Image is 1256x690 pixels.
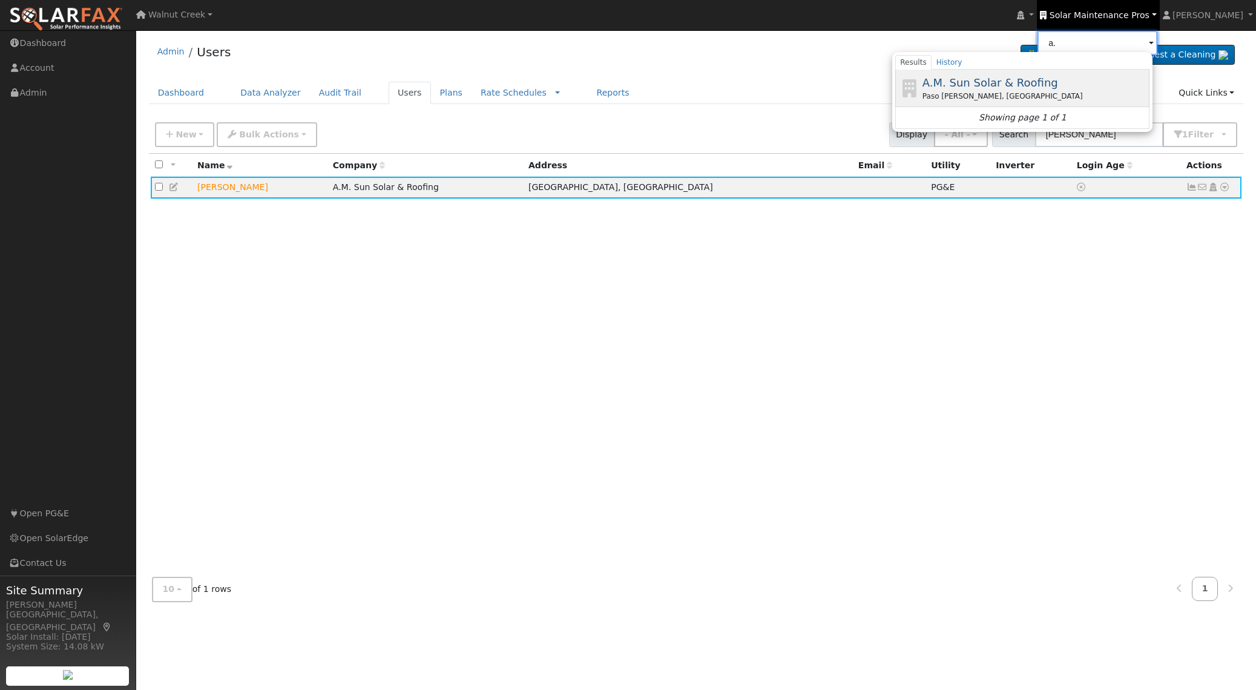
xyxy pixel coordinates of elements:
img: retrieve [1218,50,1228,60]
a: Users [389,82,431,104]
div: [GEOGRAPHIC_DATA], [GEOGRAPHIC_DATA] [6,608,130,634]
div: Actions [1186,159,1237,172]
a: Edit User [169,182,180,192]
span: A.M. Sun Solar & Roofing [922,76,1058,89]
div: Address [528,159,850,172]
span: Display [889,122,935,147]
a: Reports [587,82,638,104]
a: Dashboard [149,82,214,104]
a: 1 [1192,577,1218,600]
span: New [176,130,196,139]
span: Walnut Creek [148,10,205,19]
a: Data Analyzer [231,82,310,104]
a: Request a Cleaning [1117,45,1235,65]
span: Search [992,122,1035,147]
span: 10 [163,584,175,594]
a: No login access [1077,182,1088,192]
a: Admin [157,47,185,56]
div: Inverter [996,159,1068,172]
a: Quick Links [1169,82,1243,104]
div: Utility [931,159,987,172]
a: Other actions [1219,181,1230,194]
a: Audit Trail [310,82,370,104]
i: No email address [1197,183,1208,191]
button: New [155,122,215,147]
i: Showing page 1 of 1 [979,111,1066,124]
span: Solar Maintenance Pros [1050,10,1149,20]
a: Users [197,45,231,59]
a: Map [102,622,113,632]
input: Search [1035,122,1163,147]
div: Solar Install: [DATE] [6,631,130,643]
td: [GEOGRAPHIC_DATA], [GEOGRAPHIC_DATA] [524,177,854,199]
span: [PERSON_NAME] [1172,10,1243,20]
span: Filter [1188,130,1220,139]
button: 1Filter [1163,122,1238,147]
img: retrieve [63,670,73,680]
span: Site Summary [6,582,130,599]
span: PG&E [931,182,955,192]
a: Results [895,55,931,70]
a: Login As [1208,182,1218,192]
img: SolarFax [9,7,123,32]
span: Name [197,160,233,170]
div: System Size: 14.08 kW [6,640,130,653]
a: Show Graph [1186,182,1197,192]
span: of 1 rows [152,577,232,602]
span: Email [858,160,892,170]
button: 10 [152,577,192,602]
a: History [932,55,967,70]
td: A.M. Sun Solar & Roofing [329,177,524,199]
div: [PERSON_NAME] [6,599,130,611]
button: Bulk Actions [217,122,317,147]
a: Plans [431,82,472,104]
a: Rate Schedules [481,88,547,97]
div: Paso [PERSON_NAME], [GEOGRAPHIC_DATA] [922,91,1147,102]
button: - All - [934,122,988,147]
span: Days since last login [1077,160,1133,170]
span: Bulk Actions [239,130,299,139]
td: Lead [193,177,329,199]
span: Company name [333,160,385,170]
